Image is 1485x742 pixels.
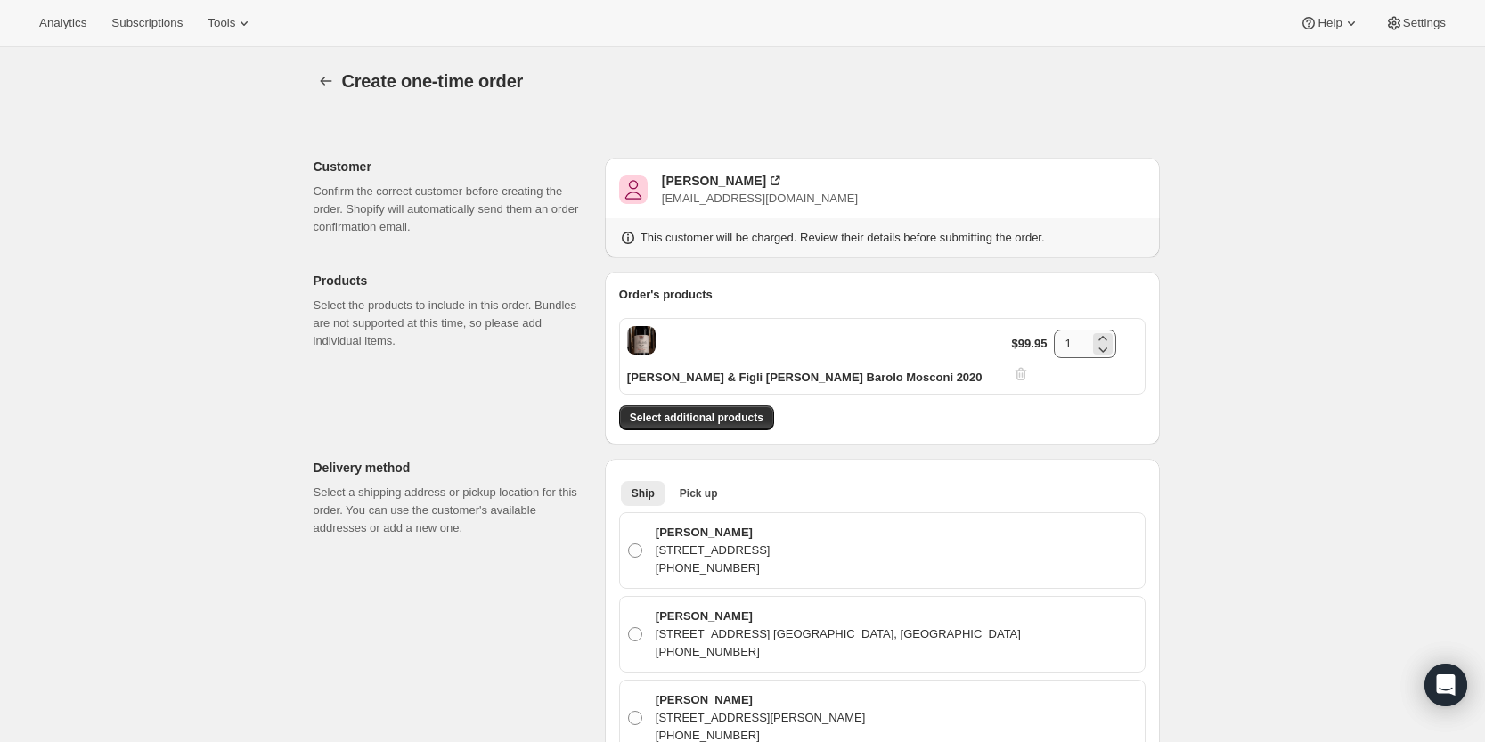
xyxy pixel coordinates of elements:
p: Delivery method [314,459,591,477]
button: Subscriptions [101,11,193,36]
span: [EMAIL_ADDRESS][DOMAIN_NAME] [662,192,858,205]
p: [STREET_ADDRESS] [GEOGRAPHIC_DATA], [GEOGRAPHIC_DATA] [656,625,1021,643]
p: Select the products to include in this order. Bundles are not supported at this time, so please a... [314,297,591,350]
span: Subscriptions [111,16,183,30]
button: Tools [197,11,264,36]
button: Analytics [29,11,97,36]
span: Select additional products [630,411,763,425]
span: John Kozyak [619,175,648,204]
button: Select additional products [619,405,774,430]
p: $99.95 [1012,335,1048,353]
div: [PERSON_NAME] [662,172,766,190]
p: This customer will be charged. Review their details before submitting the order. [641,229,1045,247]
span: Analytics [39,16,86,30]
p: Products [314,272,591,289]
span: Tools [208,16,235,30]
span: Help [1318,16,1342,30]
button: Help [1289,11,1370,36]
span: Order's products [619,288,713,301]
p: [PHONE_NUMBER] [656,643,1021,661]
p: [STREET_ADDRESS][PERSON_NAME] [656,709,866,727]
p: [PHONE_NUMBER] [656,559,771,577]
p: Confirm the correct customer before creating the order. Shopify will automatically send them an o... [314,183,591,236]
p: Select a shipping address or pickup location for this order. You can use the customer's available... [314,484,591,537]
span: Settings [1403,16,1446,30]
p: [PERSON_NAME] [656,691,866,709]
span: Create one-time order [342,71,524,91]
p: Customer [314,158,591,175]
p: [STREET_ADDRESS] [656,542,771,559]
span: Default Title [627,326,656,355]
p: [PERSON_NAME] & Figli [PERSON_NAME] Barolo Mosconi 2020 [627,369,983,387]
p: [PERSON_NAME] [656,524,771,542]
span: Ship [632,486,655,501]
button: Settings [1375,11,1456,36]
span: Pick up [680,486,718,501]
div: Open Intercom Messenger [1424,664,1467,706]
p: [PERSON_NAME] [656,607,1021,625]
